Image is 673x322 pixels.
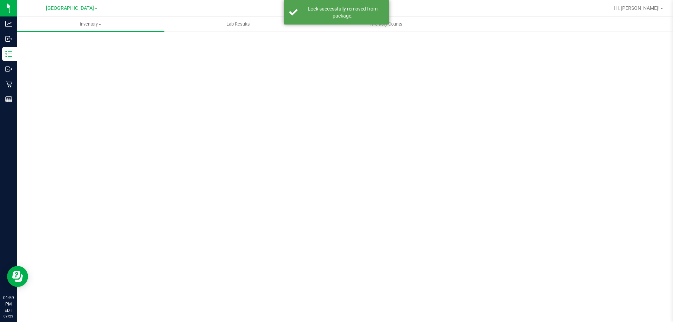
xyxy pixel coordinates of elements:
[3,295,14,314] p: 01:59 PM EDT
[5,81,12,88] inline-svg: Retail
[46,5,94,11] span: [GEOGRAPHIC_DATA]
[5,35,12,42] inline-svg: Inbound
[5,96,12,103] inline-svg: Reports
[5,50,12,57] inline-svg: Inventory
[301,5,384,19] div: Lock successfully removed from package.
[5,20,12,27] inline-svg: Analytics
[7,266,28,287] iframe: Resource center
[614,5,660,11] span: Hi, [PERSON_NAME]!
[17,21,164,27] span: Inventory
[164,17,312,32] a: Lab Results
[17,17,164,32] a: Inventory
[3,314,14,319] p: 09/23
[217,21,259,27] span: Lab Results
[5,66,12,73] inline-svg: Outbound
